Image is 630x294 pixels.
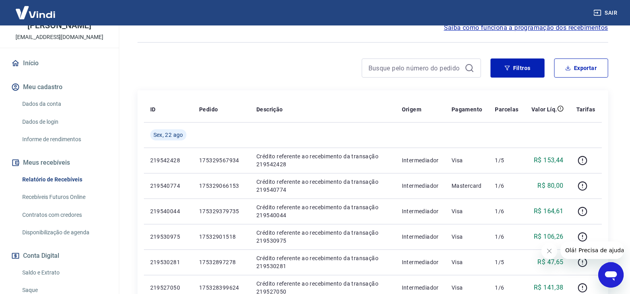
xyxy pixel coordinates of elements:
p: Crédito referente ao recebimento da transação 219530975 [256,229,389,245]
p: 175329567934 [199,156,244,164]
p: [PERSON_NAME] [27,21,91,30]
p: 1/5 [495,156,518,164]
p: Visa [452,233,483,241]
a: Saldo e Extrato [19,265,109,281]
p: 17532897278 [199,258,244,266]
p: R$ 153,44 [534,156,564,165]
p: Visa [452,207,483,215]
p: R$ 106,26 [534,232,564,241]
input: Busque pelo número do pedido [368,62,461,74]
button: Meus recebíveis [10,154,109,171]
p: 175329379735 [199,207,244,215]
p: Intermediador [402,258,439,266]
p: Origem [402,105,421,113]
button: Conta Digital [10,247,109,265]
p: R$ 80,00 [537,181,563,191]
p: Visa [452,284,483,292]
p: ID [150,105,156,113]
p: 219530975 [150,233,186,241]
iframe: Fechar mensagem [541,243,557,259]
p: 1/6 [495,207,518,215]
p: Crédito referente ao recebimento da transação 219530281 [256,254,389,270]
p: 175328399624 [199,284,244,292]
p: Visa [452,156,483,164]
p: 17532901518 [199,233,244,241]
span: Sex, 22 ago [153,131,183,139]
p: R$ 141,38 [534,283,564,292]
a: Contratos com credores [19,207,109,223]
p: R$ 164,61 [534,206,564,216]
p: 219527050 [150,284,186,292]
p: Crédito referente ao recebimento da transação 219540774 [256,178,389,194]
p: Pagamento [452,105,483,113]
p: 1/6 [495,284,518,292]
p: Crédito referente ao recebimento da transação 219540044 [256,203,389,219]
p: 219540774 [150,182,186,190]
a: Recebíveis Futuros Online [19,189,109,205]
iframe: Botão para abrir a janela de mensagens [598,262,624,288]
p: Mastercard [452,182,483,190]
p: [EMAIL_ADDRESS][DOMAIN_NAME] [16,33,103,41]
p: Parcelas [495,105,518,113]
button: Sair [592,6,620,20]
p: Descrição [256,105,283,113]
p: Intermediador [402,156,439,164]
p: Intermediador [402,182,439,190]
p: 1/5 [495,258,518,266]
span: Olá! Precisa de ajuda? [5,6,67,12]
p: 175329066153 [199,182,244,190]
p: 1/6 [495,182,518,190]
iframe: Mensagem da empresa [560,241,624,259]
button: Exportar [554,58,608,78]
a: Início [10,55,109,72]
p: Intermediador [402,284,439,292]
p: Intermediador [402,233,439,241]
a: Dados da conta [19,96,109,112]
p: Crédito referente ao recebimento da transação 219542428 [256,152,389,168]
a: Informe de rendimentos [19,131,109,148]
a: Saiba como funciona a programação dos recebimentos [444,23,608,33]
p: 1/6 [495,233,518,241]
a: Relatório de Recebíveis [19,171,109,188]
img: Vindi [10,0,61,25]
p: Valor Líq. [531,105,557,113]
p: Visa [452,258,483,266]
p: Intermediador [402,207,439,215]
p: 219542428 [150,156,186,164]
p: R$ 47,65 [537,257,563,267]
p: 219530281 [150,258,186,266]
p: 219540044 [150,207,186,215]
p: Tarifas [576,105,595,113]
p: Pedido [199,105,218,113]
a: Dados de login [19,114,109,130]
a: Disponibilização de agenda [19,224,109,241]
button: Filtros [490,58,545,78]
button: Meu cadastro [10,78,109,96]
